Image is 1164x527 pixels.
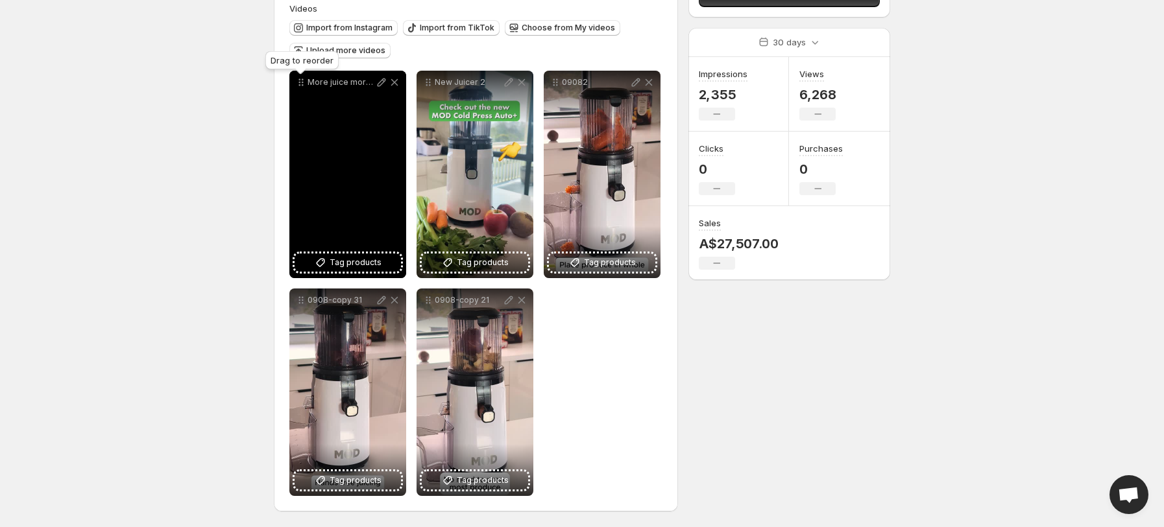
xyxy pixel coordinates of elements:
button: Upload more videos [289,43,391,58]
div: 0908-copy 31Tag products [289,288,406,496]
p: 2,355 [699,87,747,102]
p: 0 [799,161,843,177]
div: 09082Tag products [544,71,661,278]
button: Import from Instagram [289,20,398,36]
button: Tag products [295,253,401,272]
span: Tag products [457,256,509,269]
p: 30 days [773,36,806,49]
button: Import from TikTok [403,20,500,36]
span: Import from TikTok [420,23,494,33]
p: 0908-copy 21 [435,295,502,305]
button: Choose from My videos [505,20,620,36]
span: Tag products [457,474,509,487]
span: Choose from My videos [522,23,615,33]
span: Videos [289,3,317,14]
button: Tag products [422,471,528,489]
div: 0908-copy 21Tag products [417,288,533,496]
p: 6,268 [799,87,836,102]
h3: Clicks [699,142,723,155]
span: Tag products [330,256,382,269]
h3: Purchases [799,142,843,155]
span: Upload more videos [306,45,385,56]
div: Open chat [1109,475,1148,514]
button: Tag products [295,471,401,489]
h3: Views [799,67,824,80]
span: Import from Instagram [306,23,393,33]
div: More juice more life less troubles A new design of modappliances juicer easier to assemble time s... [289,71,406,278]
p: A$27,507.00 [699,236,779,252]
span: Tag products [584,256,636,269]
p: More juice more life less troubles A new design of modappliances juicer easier to assemble time s... [308,77,375,88]
h3: Impressions [699,67,747,80]
span: Tag products [330,474,382,487]
button: Tag products [422,253,528,272]
p: New Juicer 2 [435,77,502,88]
p: 0908-copy 31 [308,295,375,305]
div: New Juicer 2Tag products [417,71,533,278]
button: Tag products [549,253,655,272]
h3: Sales [699,217,721,229]
p: 09082 [562,77,629,88]
p: 0 [699,161,735,177]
